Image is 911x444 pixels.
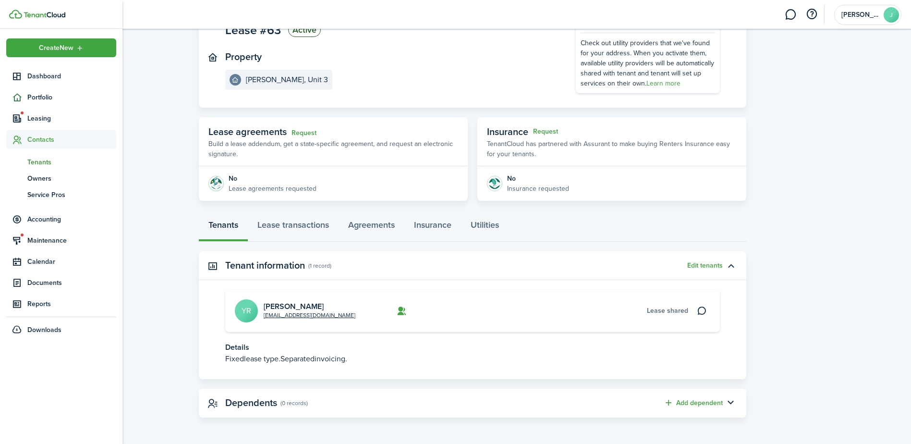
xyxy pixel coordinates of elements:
[229,184,316,194] p: Lease agreements requested
[208,139,458,159] p: Build a lease addendum, get a state-specific agreement, and request an electronic signature.
[27,278,116,288] span: Documents
[841,12,880,18] span: Jacob
[487,139,737,159] p: TenantCloud has partnered with Assurant to make buying Renters Insurance easy for your tenants.
[229,173,316,184] div: No
[27,214,116,224] span: Accounting
[507,184,569,194] p: Insurance requested
[27,299,116,309] span: Reports
[404,213,461,242] a: Insurance
[27,157,116,167] span: Tenants
[39,45,73,51] span: Create New
[9,10,22,19] img: TenantCloud
[647,306,688,316] span: Lease shared
[225,24,281,36] span: Lease #63
[884,7,899,23] avatar-text: J
[6,67,116,86] a: Dashboard
[24,12,65,18] img: TenantCloud
[6,154,116,170] a: Tenants
[487,124,528,139] span: Insurance
[6,295,116,313] a: Reports
[27,257,116,267] span: Calendar
[27,173,116,184] span: Owners
[723,395,739,411] button: Toggle accordion
[863,398,911,444] iframe: Chat Widget
[646,78,680,88] a: Learn more
[235,299,258,322] avatar-text: YR
[208,176,224,191] img: Agreement e-sign
[27,113,116,123] span: Leasing
[27,92,116,102] span: Portfolio
[264,311,355,320] a: [EMAIL_ADDRESS][DOMAIN_NAME]
[803,6,820,23] button: Open resource center
[244,353,280,364] span: lease type.
[27,325,61,335] span: Downloads
[27,235,116,246] span: Maintenance
[461,213,509,242] a: Utilities
[264,301,324,312] a: [PERSON_NAME]
[687,262,723,270] button: Edit tenants
[225,353,720,365] p: Fixed Separated
[723,258,739,274] button: Toggle accordion
[6,170,116,186] a: Owners
[507,173,569,184] div: No
[225,397,277,408] panel-main-title: Dependents
[781,2,800,27] a: Messaging
[288,23,321,37] status: Active
[6,38,116,57] button: Open menu
[533,128,558,136] button: Request
[339,213,404,242] a: Agreements
[225,51,262,62] panel-main-title: Property
[27,190,116,200] span: Service Pros
[27,135,116,145] span: Contacts
[225,260,305,271] panel-main-title: Tenant information
[308,261,331,270] panel-main-subtitle: (1 record)
[248,213,339,242] a: Lease transactions
[225,342,720,353] p: Details
[27,71,116,81] span: Dashboard
[208,124,287,139] span: Lease agreements
[246,75,328,84] e-details-info-title: [PERSON_NAME], Unit 3
[487,176,502,191] img: Insurance protection
[292,129,316,137] a: Request
[199,290,746,379] panel-main-body: Toggle accordion
[664,397,723,408] button: Add dependent
[315,353,347,364] span: invoicing.
[581,38,715,88] div: Check out utility providers that we've found for your address. When you activate them, available ...
[280,399,308,407] panel-main-subtitle: (0 records)
[6,186,116,203] a: Service Pros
